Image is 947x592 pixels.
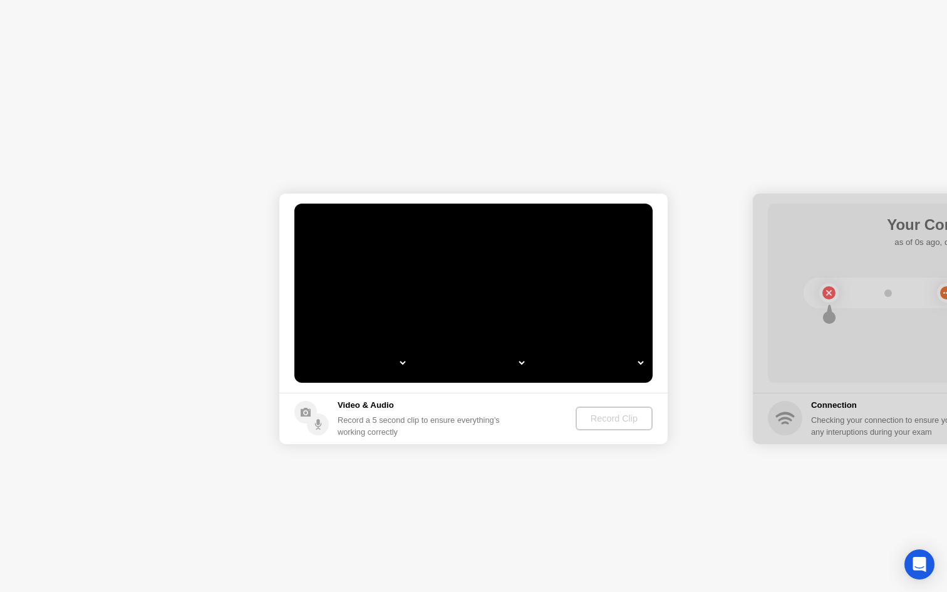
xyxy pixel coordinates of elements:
[904,549,934,579] div: Open Intercom Messenger
[576,407,653,430] button: Record Clip
[338,414,505,438] div: Record a 5 second clip to ensure everything’s working correctly
[301,350,408,375] select: Available cameras
[581,413,648,423] div: Record Clip
[338,399,505,412] h5: Video & Audio
[539,350,646,375] select: Available microphones
[420,350,527,375] select: Available speakers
